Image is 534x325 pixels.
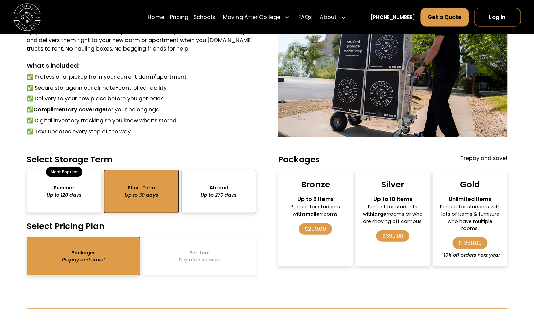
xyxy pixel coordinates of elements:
[284,195,347,203] div: Up to 5 Items
[376,230,410,241] div: $399.00
[27,61,256,70] div: What's included:
[440,251,500,258] div: +10% off orders next year
[27,154,507,275] form: package-pricing
[223,13,280,21] div: Moving After College
[301,179,330,190] div: Bronze
[278,154,320,165] h4: Packages
[13,3,41,31] a: home
[148,7,164,27] a: Home
[373,210,388,217] strong: larger
[194,7,215,27] a: Schools
[317,7,349,27] div: About
[299,223,332,234] div: $299.00
[27,84,256,92] li: ✅ Secure storage in our climate-controlled facility
[361,203,424,225] div: Perfect for students with rooms or who are moving off campus.
[460,154,507,165] div: Prepay and save!
[27,154,256,165] h4: Select Storage Term
[320,13,337,21] div: About
[220,7,293,27] div: Moving After College
[460,179,480,190] div: Gold
[381,179,404,190] div: Silver
[361,195,424,203] div: Up to 10 Items
[33,105,106,113] strong: Complimentary coverage
[452,237,487,249] div: $1250.00
[27,221,256,231] h4: Select Pricing Plan
[420,8,468,26] a: Get a Quote
[474,8,521,26] a: Log In
[27,20,256,53] div: Head home worry-free — we’ll handle the rest. Storage Scholars professionally picks up your items...
[298,7,312,27] a: FAQs
[303,210,321,217] strong: smaller
[284,203,347,218] div: Perfect for students with rooms
[439,195,501,203] div: Unlimited Items
[371,13,415,21] a: [PHONE_NUMBER]
[27,94,256,102] li: ✅ Delivery to your new place before you get back
[27,105,256,113] li: ✅ for your belongings
[13,3,41,31] img: Storage Scholars main logo
[27,73,256,81] li: ✅ Professional pickup from your current dorm/apartment
[46,167,82,177] div: Most Popular
[27,127,256,135] li: ✅ Text updates every step of the way
[170,7,188,27] a: Pricing
[439,203,501,232] div: Perfect for students with lots of items & furniture who have multiple rooms.
[27,116,256,124] li: ✅ Digital inventory tracking so you know what’s stored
